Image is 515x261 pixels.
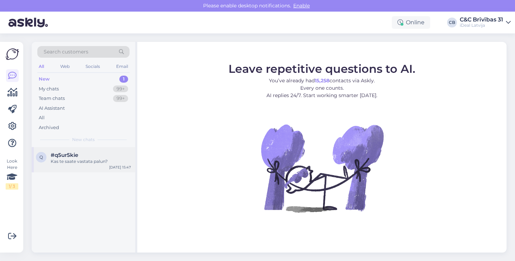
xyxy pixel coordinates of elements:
div: Online [392,16,430,29]
span: Search customers [44,48,88,56]
span: New chats [72,136,95,143]
div: All [37,62,45,71]
div: 99+ [113,95,128,102]
p: You’ve already had contacts via Askly. Every one counts. AI replies 24/7. Start working smarter [... [228,77,415,99]
div: Archived [39,124,59,131]
div: CB [447,18,457,27]
div: Socials [84,62,101,71]
div: New [39,76,50,83]
div: Web [59,62,71,71]
div: Team chats [39,95,65,102]
div: 1 / 3 [6,183,18,190]
div: My chats [39,85,59,93]
span: Leave repetitive questions to AI. [228,62,415,75]
div: [DATE] 15:47 [109,165,131,170]
img: No Chat active [259,104,385,231]
span: Enable [291,2,312,9]
b: 15,258 [315,77,329,83]
div: iDeal Latvija [460,23,503,28]
span: #q5ur5kie [51,152,78,158]
div: 99+ [113,85,128,93]
div: Kas te saate vastata palun? [51,158,131,165]
div: C&C Brīvības 31 [460,17,503,23]
img: Askly Logo [6,47,19,61]
div: AI Assistant [39,105,65,112]
a: C&C Brīvības 31iDeal Latvija [460,17,511,28]
div: Email [115,62,130,71]
div: All [39,114,45,121]
span: q [39,154,43,160]
div: Look Here [6,158,18,190]
div: 1 [119,76,128,83]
